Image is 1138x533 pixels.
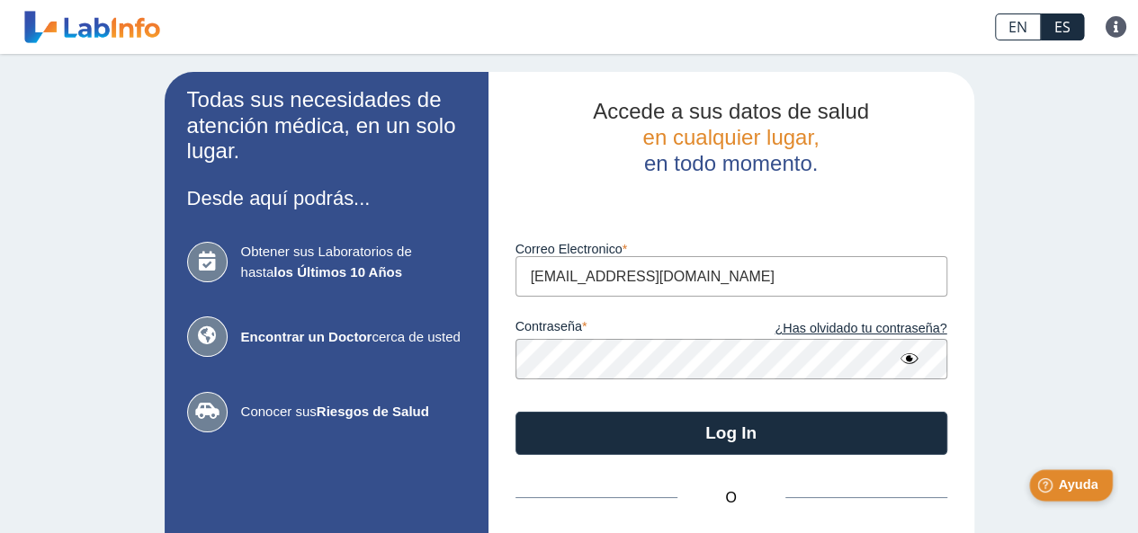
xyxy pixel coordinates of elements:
b: los Últimos 10 Años [273,264,402,280]
a: ¿Has olvidado tu contraseña? [731,319,947,339]
button: Log In [515,412,947,455]
h2: Todas sus necesidades de atención médica, en un solo lugar. [187,87,466,164]
a: EN [995,13,1041,40]
span: Conocer sus [241,402,466,422]
b: Encontrar un Doctor [241,329,372,344]
span: Obtener sus Laboratorios de hasta [241,242,466,282]
label: Correo Electronico [515,242,947,256]
span: O [677,487,785,509]
h3: Desde aquí podrás... [187,187,466,209]
span: Accede a sus datos de salud [593,99,869,123]
span: en todo momento. [644,151,818,175]
iframe: Help widget launcher [978,463,1118,513]
a: ES [1041,13,1084,40]
label: contraseña [515,319,731,339]
b: Riesgos de Salud [317,404,429,419]
span: en cualquier lugar, [642,125,819,149]
span: cerca de usted [241,327,466,348]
